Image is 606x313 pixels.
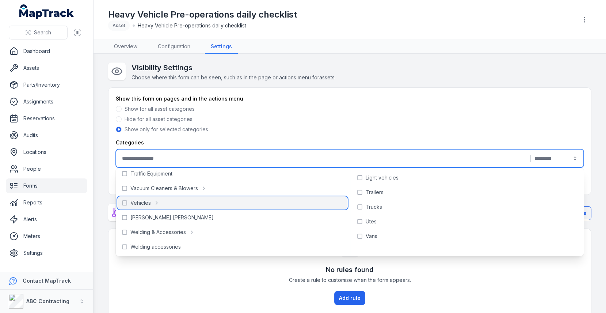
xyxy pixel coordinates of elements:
[108,9,297,20] h1: Heavy Vehicle Pre-operations daily checklist
[9,26,68,39] button: Search
[366,218,377,225] span: Utes
[6,246,87,260] a: Settings
[108,20,130,31] div: Asset
[6,229,87,244] a: Meters
[26,298,69,304] strong: ABC Contracting
[6,94,87,109] a: Assignments
[6,128,87,143] a: Audits
[152,40,196,54] a: Configuration
[289,276,411,284] span: Create a rule to customise when the form appears.
[366,189,384,196] span: Trailers
[6,61,87,75] a: Assets
[6,178,87,193] a: Forms
[6,145,87,159] a: Locations
[205,40,238,54] a: Settings
[19,4,74,19] a: MapTrack
[366,203,382,211] span: Trucks
[6,195,87,210] a: Reports
[125,116,193,123] label: Hide for all asset categories
[132,63,336,73] h2: Visibility Settings
[6,78,87,92] a: Parts/Inventory
[6,162,87,176] a: People
[23,278,71,284] strong: Contact MapTrack
[130,170,172,177] span: Traffic Equipment
[132,74,336,80] span: Choose where this form can be seen, such as in the page or actions menu for assets .
[130,185,198,192] span: Vacuum Cleaners & Blowers
[334,291,365,305] button: Add rule
[326,265,374,275] h3: No rules found
[125,126,208,133] label: Show only for selected categories
[125,105,195,113] label: Show for all asset categories
[116,95,243,102] label: Show this form on pages and in the actions menu
[6,44,87,59] a: Dashboard
[116,139,144,146] label: Categories
[108,40,143,54] a: Overview
[6,111,87,126] a: Reservations
[130,243,181,250] span: Welding accessories
[138,22,246,29] span: Heavy Vehicle Pre-operations daily checklist
[130,199,151,207] span: Vehicles
[366,174,399,181] span: Light vehicles
[130,229,186,236] span: Welding & Accessories
[6,212,87,227] a: Alerts
[34,29,51,36] span: Search
[130,214,214,221] span: [PERSON_NAME] [PERSON_NAME]
[366,233,377,240] span: Vans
